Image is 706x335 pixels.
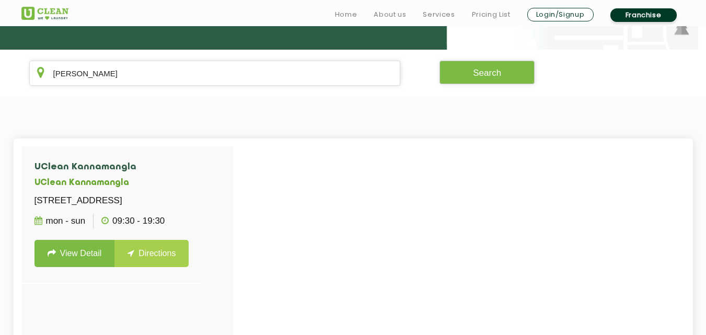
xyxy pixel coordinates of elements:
[34,214,86,228] p: Mon - Sun
[423,8,455,21] a: Services
[335,8,357,21] a: Home
[34,193,189,208] p: [STREET_ADDRESS]
[374,8,406,21] a: About us
[472,8,511,21] a: Pricing List
[29,61,401,86] input: Enter city/area/pin Code
[21,7,68,20] img: UClean Laundry and Dry Cleaning
[439,61,535,84] button: Search
[34,240,115,267] a: View Detail
[610,8,677,22] a: Franchise
[34,162,189,172] h4: UClean Kannamangla
[101,214,165,228] p: 09:30 - 19:30
[527,8,594,21] a: Login/Signup
[34,178,189,188] h5: UClean Kannamangla
[114,240,189,267] a: Directions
